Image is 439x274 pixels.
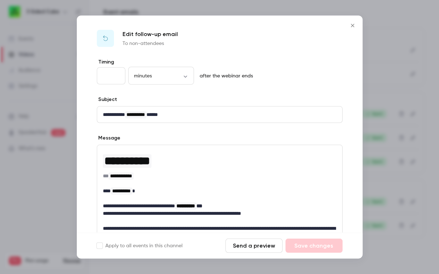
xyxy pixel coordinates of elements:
[97,96,117,103] label: Subject
[123,40,178,47] p: To non-attendees
[123,30,178,39] p: Edit follow-up email
[128,72,194,79] div: minutes
[97,135,120,142] label: Message
[345,19,360,33] button: Close
[97,59,343,66] label: Timing
[197,72,253,80] p: after the webinar ends
[97,242,183,249] label: Apply to all events in this channel
[225,239,283,253] button: Send a preview
[97,107,342,123] div: editor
